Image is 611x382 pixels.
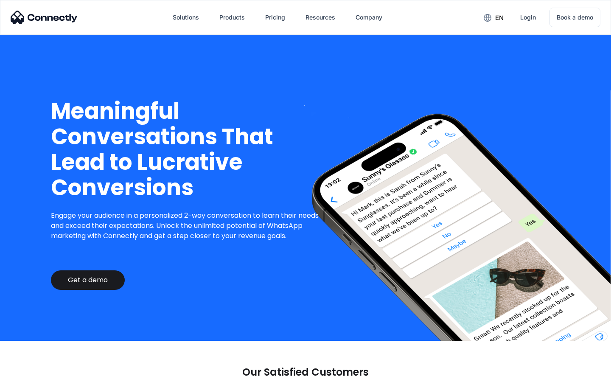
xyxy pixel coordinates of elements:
a: Login [513,7,543,28]
img: Connectly Logo [11,11,78,24]
aside: Language selected: English [8,367,51,379]
div: Pricing [265,11,285,23]
div: Products [219,11,245,23]
p: Our Satisfied Customers [242,366,369,378]
div: Solutions [173,11,199,23]
div: en [495,12,504,24]
a: Get a demo [51,270,125,290]
div: Resources [305,11,335,23]
a: Pricing [258,7,292,28]
ul: Language list [17,367,51,379]
div: Login [520,11,536,23]
div: Company [356,11,382,23]
h1: Meaningful Conversations That Lead to Lucrative Conversions [51,98,325,200]
p: Engage your audience in a personalized 2-way conversation to learn their needs and exceed their e... [51,211,325,241]
a: Book a demo [549,8,600,27]
div: Get a demo [68,276,108,284]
